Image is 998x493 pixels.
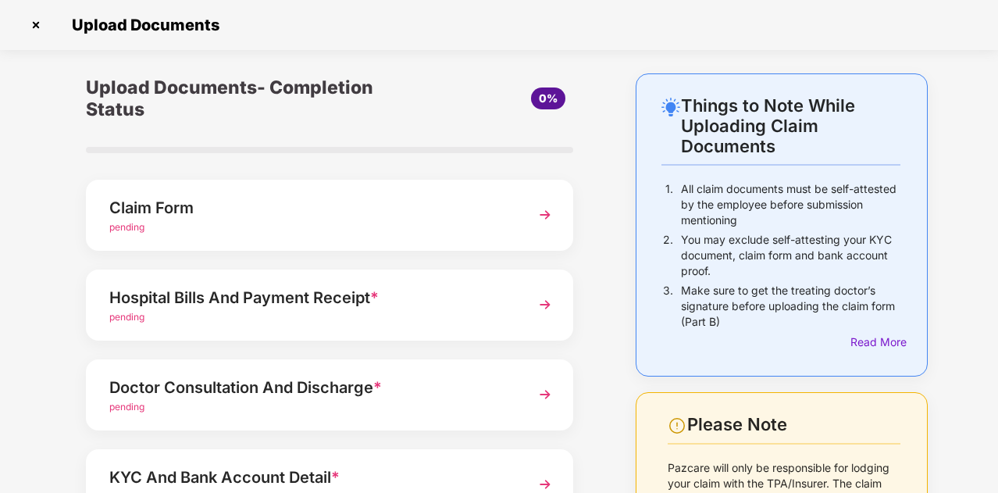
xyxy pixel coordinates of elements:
p: 2. [663,232,673,279]
img: svg+xml;base64,PHN2ZyBpZD0iTmV4dCIgeG1sbnM9Imh0dHA6Ly93d3cudzMub3JnLzIwMDAvc3ZnIiB3aWR0aD0iMzYiIG... [531,380,559,409]
p: Make sure to get the treating doctor’s signature before uploading the claim form (Part B) [681,283,900,330]
span: pending [109,311,144,323]
p: You may exclude self-attesting your KYC document, claim form and bank account proof. [681,232,900,279]
div: Read More [850,334,900,351]
p: All claim documents must be self-attested by the employee before submission mentioning [681,181,900,228]
div: Hospital Bills And Payment Receipt [109,285,513,310]
img: svg+xml;base64,PHN2ZyBpZD0iV2FybmluZ18tXzI0eDI0IiBkYXRhLW5hbWU9Ildhcm5pbmcgLSAyNHgyNCIgeG1sbnM9Im... [668,416,686,435]
span: pending [109,221,144,233]
img: svg+xml;base64,PHN2ZyBpZD0iTmV4dCIgeG1sbnM9Imh0dHA6Ly93d3cudzMub3JnLzIwMDAvc3ZnIiB3aWR0aD0iMzYiIG... [531,291,559,319]
div: Claim Form [109,195,513,220]
div: Please Note [687,414,900,435]
img: svg+xml;base64,PHN2ZyBpZD0iTmV4dCIgeG1sbnM9Imh0dHA6Ly93d3cudzMub3JnLzIwMDAvc3ZnIiB3aWR0aD0iMzYiIG... [531,201,559,229]
img: svg+xml;base64,PHN2ZyBpZD0iQ3Jvc3MtMzJ4MzIiIHhtbG5zPSJodHRwOi8vd3d3LnczLm9yZy8yMDAwL3N2ZyIgd2lkdG... [23,13,48,38]
span: pending [109,401,144,413]
span: Upload Documents [56,16,227,34]
div: KYC And Bank Account Detail [109,465,513,490]
p: 1. [665,181,673,228]
div: Doctor Consultation And Discharge [109,375,513,400]
div: Things to Note While Uploading Claim Documents [681,95,900,156]
div: Upload Documents- Completion Status [86,73,411,123]
span: 0% [539,91,558,105]
p: 3. [663,283,673,330]
img: svg+xml;base64,PHN2ZyB4bWxucz0iaHR0cDovL3d3dy53My5vcmcvMjAwMC9zdmciIHdpZHRoPSIyNC4wOTMiIGhlaWdodD... [661,98,680,116]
